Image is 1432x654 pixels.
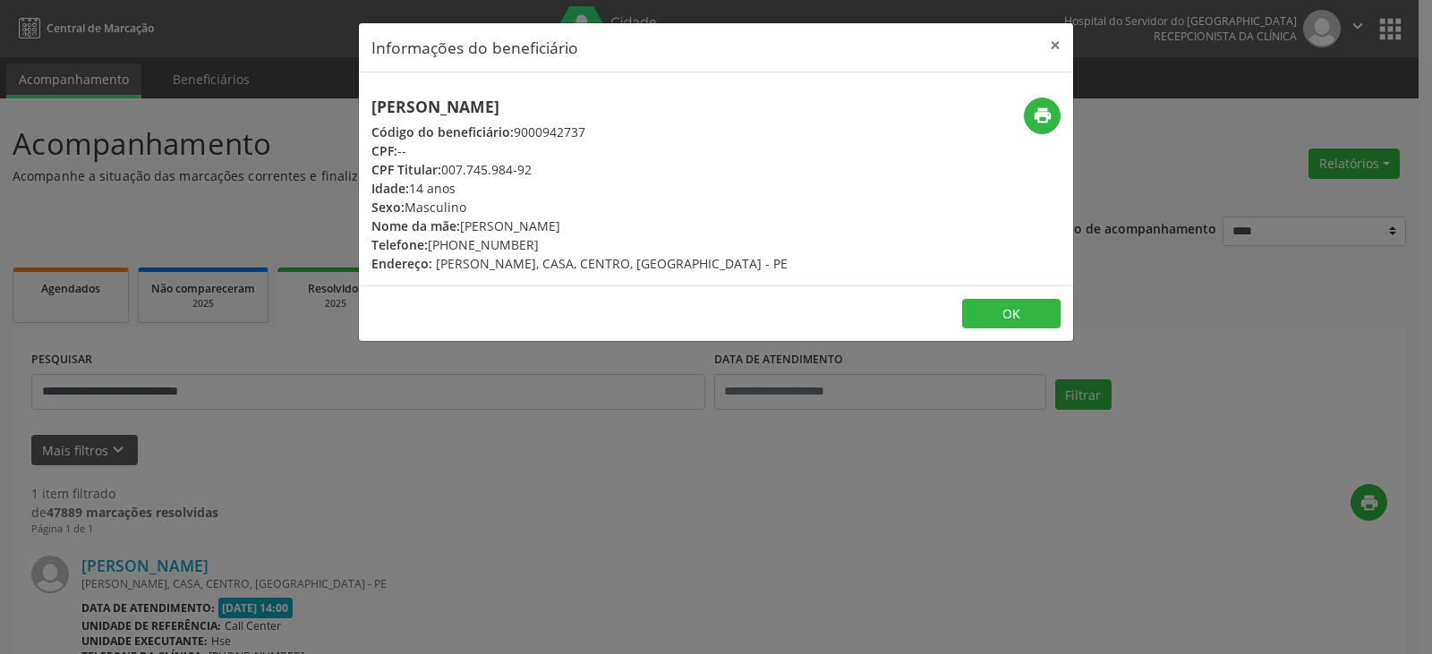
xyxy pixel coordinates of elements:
[371,142,397,159] span: CPF:
[371,141,788,160] div: --
[1037,23,1073,67] button: Close
[371,161,441,178] span: CPF Titular:
[436,255,788,272] span: [PERSON_NAME], CASA, CENTRO, [GEOGRAPHIC_DATA] - PE
[371,255,432,272] span: Endereço:
[371,198,788,217] div: Masculino
[371,98,788,116] h5: [PERSON_NAME]
[371,179,788,198] div: 14 anos
[371,236,428,253] span: Telefone:
[371,217,788,235] div: [PERSON_NAME]
[371,123,514,140] span: Código do beneficiário:
[1024,98,1061,134] button: print
[371,123,788,141] div: 9000942737
[371,160,788,179] div: 007.745.984-92
[371,235,788,254] div: [PHONE_NUMBER]
[371,199,405,216] span: Sexo:
[371,217,460,234] span: Nome da mãe:
[371,180,409,197] span: Idade:
[962,299,1061,329] button: OK
[371,36,578,59] h5: Informações do beneficiário
[1033,106,1053,125] i: print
